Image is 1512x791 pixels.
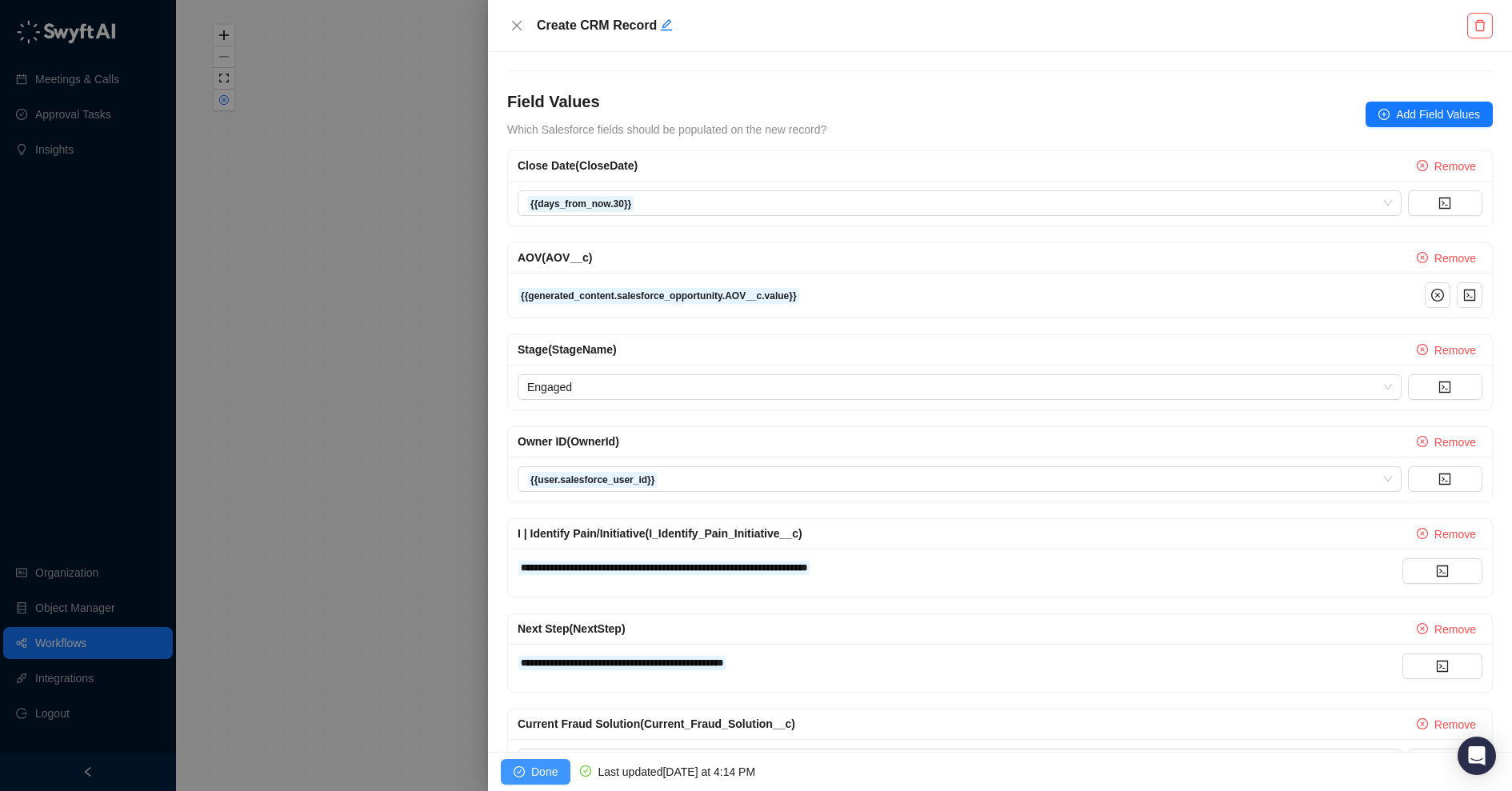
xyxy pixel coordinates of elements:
span: code [1438,381,1451,394]
span: plus-circle [1378,109,1390,120]
span: Remove [1434,250,1476,267]
button: Remove [1410,620,1482,639]
span: Owner ID (OwnerId) [518,435,619,448]
span: Remove [1434,525,1476,543]
button: Remove [1410,341,1482,360]
div: Open Intercom Messenger [1458,737,1496,775]
h4: Field Values [507,90,826,113]
strong: {{user.salesforce_user_id}} [530,474,654,485]
button: Remove [1410,525,1482,544]
span: close-circle [1417,528,1428,539]
span: code [1463,289,1476,302]
span: close-circle [1417,718,1428,729]
span: Engaged [527,375,1392,399]
button: Done [501,759,570,785]
button: Remove [1410,249,1482,268]
span: Last updated [DATE] at 4:14 PM [598,765,755,778]
span: Current Fraud Solution (Current_Fraud_Solution__c) [518,717,795,730]
button: Remove [1410,433,1482,452]
span: edit [660,18,673,31]
span: I | Identify Pain/Initiative (I_Identify_Pain_Initiative__c) [518,527,802,540]
span: close [510,19,523,32]
span: code [1436,660,1449,673]
span: code [1438,473,1451,485]
span: Close Date (CloseDate) [518,159,638,172]
span: Remove [1434,716,1476,733]
span: close-circle [1417,436,1428,447]
span: Remove [1434,342,1476,359]
span: Remove [1434,621,1476,638]
span: close-circle [1417,252,1428,263]
span: Stage (StageName) [518,343,617,356]
strong: {{generated_content.salesforce_opportunity.AOV__c.value}} [521,290,797,302]
span: close-circle [1417,160,1428,171]
span: Remove [1434,158,1476,175]
button: Remove [1410,157,1482,176]
button: Edit [660,16,673,35]
span: Next Step (NextStep) [518,622,626,635]
span: close-circle [1417,623,1428,634]
span: Which Salesforce fields should be populated on the new record? [507,123,826,136]
button: Remove [1410,715,1482,734]
span: Done [531,763,558,781]
span: AOV (AOV__c) [518,251,592,264]
span: check-circle [514,766,525,777]
span: delete [1474,19,1486,32]
span: Add Field Values [1396,106,1480,123]
strong: {{days_from_now.30}} [530,198,631,210]
span: code [1436,565,1449,577]
button: Close [507,16,526,35]
span: close-circle [1431,289,1444,302]
span: check-circle [580,765,591,777]
h5: Create CRM Record [537,16,1463,35]
span: Remove [1434,433,1476,451]
button: Add Field Values [1366,102,1493,127]
span: close-circle [1417,344,1428,355]
span: code [1438,197,1451,210]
